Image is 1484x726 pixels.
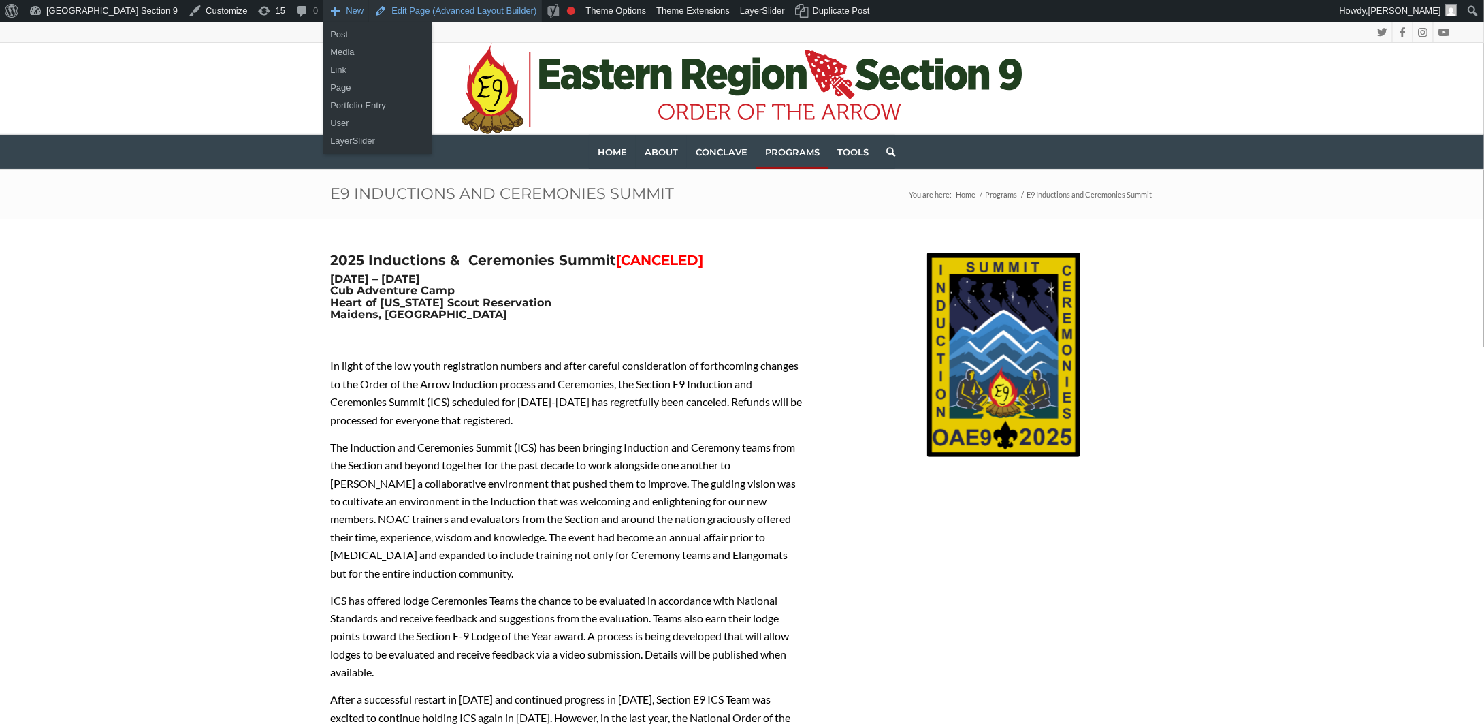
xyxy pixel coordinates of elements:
[1393,22,1413,42] a: Link to Facebook
[985,190,1017,199] span: Programs
[837,146,869,157] span: Tools
[330,184,674,203] a: E9 Inductions and Ceremonies Summit
[1372,22,1392,42] a: Link to Twitter
[323,61,432,79] a: Link
[330,594,789,679] span: ICS has offered lodge Ceremonies Teams the chance to be evaluated in accordance with National Sta...
[1025,189,1154,200] span: E9 Inductions and Ceremonies Summit
[978,189,983,200] span: /
[828,135,877,169] a: Tools
[323,132,432,150] a: LayerSlider
[323,114,432,132] a: User
[330,359,802,426] span: In light of the low youth registration numbers and after careful consideration of forthcoming cha...
[765,146,820,157] span: Programs
[909,190,952,199] span: You are here:
[330,441,796,580] span: The Induction and Ceremonies Summit (ICS) has been bringing Induction and Ceremony teams from the...
[1368,5,1441,16] span: [PERSON_NAME]
[330,252,703,268] strong: 2025 Inductions & Ceremonies Summit
[323,44,432,61] a: Media
[330,308,507,321] strong: Maidens, [GEOGRAPHIC_DATA]
[1434,22,1454,42] a: Link to Youtube
[954,189,978,200] a: Home
[927,253,1080,457] img: E92025_ICS_Yellow_ghost
[323,22,432,154] ul: New
[877,135,895,169] a: Search
[983,189,1019,200] a: Programs
[696,146,747,157] span: Conclave
[598,146,627,157] span: Home
[645,146,678,157] span: About
[687,135,756,169] a: Conclave
[330,296,551,309] strong: Heart of [US_STATE] Scout Reservation
[330,332,393,345] span: Register Now
[1019,189,1025,200] span: /
[1413,22,1433,42] a: Link to Instagram
[636,135,687,169] a: About
[323,97,432,114] a: Portfolio Entry
[956,190,975,199] span: Home
[330,284,455,297] strong: Cub Adventure Camp
[589,135,636,169] a: Home
[323,26,432,44] a: Post
[330,272,420,285] strong: [DATE] – [DATE]
[616,252,703,268] span: [CANCELED]
[323,79,432,97] a: Page
[567,7,575,15] div: Focus keyphrase not set
[756,135,828,169] a: Programs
